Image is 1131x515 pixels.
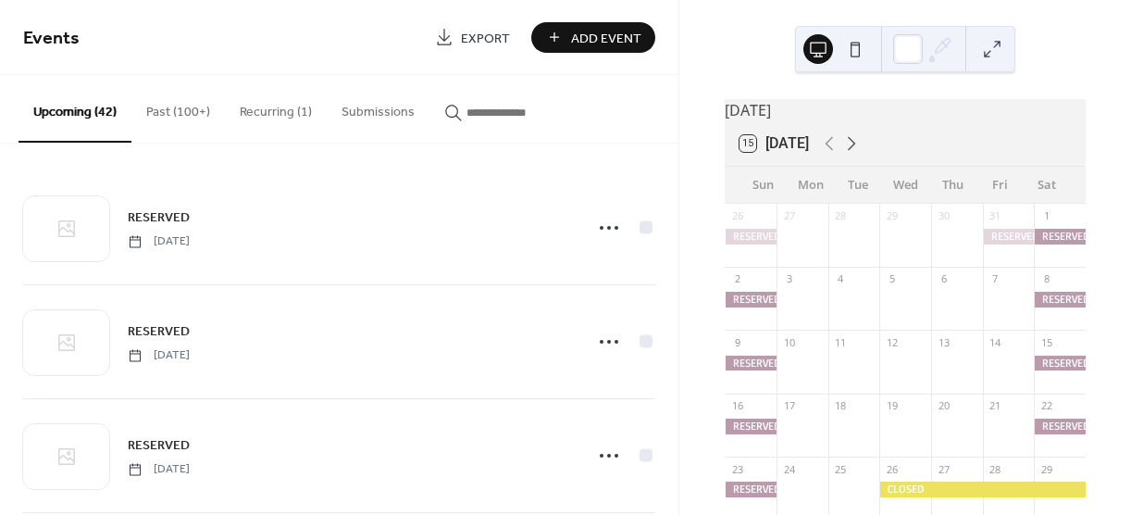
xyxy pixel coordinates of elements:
span: RESERVED [128,436,190,456]
div: 12 [885,335,899,349]
div: RESERVED [1034,229,1086,245]
div: 25 [834,462,848,476]
div: 1 [1039,209,1053,223]
span: [DATE] [128,233,190,250]
div: 29 [1039,462,1053,476]
div: 14 [988,335,1002,349]
button: 15[DATE] [733,131,815,157]
div: 28 [988,462,1002,476]
div: Fri [976,167,1024,204]
div: 4 [834,272,848,286]
div: 27 [782,209,796,223]
div: 26 [885,462,899,476]
button: Recurring (1) [225,75,327,141]
div: 20 [937,399,951,413]
div: 26 [730,209,744,223]
span: [DATE] [128,461,190,478]
div: RESERVED [725,292,777,308]
span: Export [461,29,510,48]
div: 9 [730,335,744,349]
span: RESERVED [128,208,190,228]
div: 21 [988,399,1002,413]
div: 8 [1039,272,1053,286]
a: Export [421,22,524,53]
div: RESERVED [725,229,777,245]
div: 17 [782,399,796,413]
div: Wed [882,167,929,204]
div: CLOSED [879,482,1086,497]
div: RESERVED [1034,419,1086,434]
div: RESERVED [725,356,777,371]
div: 7 [988,272,1002,286]
div: 24 [782,462,796,476]
div: 29 [885,209,899,223]
div: Sun [739,167,787,204]
div: [DATE] [725,99,1086,121]
button: Past (100+) [131,75,225,141]
div: RESERVED [1034,356,1086,371]
button: Submissions [327,75,429,141]
a: RESERVED [128,207,190,228]
div: 2 [730,272,744,286]
div: Tue [834,167,881,204]
div: 28 [834,209,848,223]
div: 27 [937,462,951,476]
span: RESERVED [128,322,190,342]
div: 3 [782,272,796,286]
div: 22 [1039,399,1053,413]
div: 18 [834,399,848,413]
div: RESERVED [725,419,777,434]
div: 10 [782,335,796,349]
div: Thu [929,167,976,204]
div: 13 [937,335,951,349]
span: Events [23,20,80,57]
div: 30 [937,209,951,223]
button: Add Event [531,22,655,53]
a: RESERVED [128,320,190,342]
span: [DATE] [128,347,190,364]
div: 15 [1039,335,1053,349]
div: RESERVED [983,229,1035,245]
div: 23 [730,462,744,476]
a: RESERVED [128,434,190,456]
div: RESERVED [725,482,777,497]
span: Add Event [571,29,641,48]
button: Upcoming (42) [19,75,131,143]
div: 11 [834,335,848,349]
div: RESERVED [1034,292,1086,308]
div: 16 [730,399,744,413]
div: 31 [988,209,1002,223]
div: 19 [885,399,899,413]
div: Mon [787,167,834,204]
div: 6 [937,272,951,286]
div: Sat [1024,167,1071,204]
div: 5 [885,272,899,286]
